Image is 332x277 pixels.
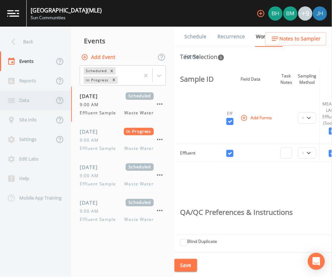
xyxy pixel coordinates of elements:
span: In Progress [124,128,154,135]
div: [GEOGRAPHIC_DATA] (MLE) [31,6,102,15]
div: Events [71,32,174,50]
button: Save [174,259,197,272]
a: Schedule [183,27,207,47]
span: Effluent Sample [80,216,120,223]
div: Eff [226,110,233,117]
div: Test Selection [180,53,225,61]
span: Waste Water [124,181,154,187]
div: Open Intercom Messenger [308,253,325,270]
span: 9:00 AM [80,208,103,214]
div: +9 [298,6,312,21]
img: logo [7,10,19,17]
a: [DATE]In Progress9:00 AMEffluent SampleWaste Water [71,122,174,158]
span: 9:00 AM [80,173,103,179]
img: 84dca5caa6e2e8dac459fb12ff18e533 [313,6,327,21]
a: Workscope [255,27,283,47]
span: [DATE] [80,163,103,171]
div: Bert hewitt [268,6,283,21]
button: Add Event [80,51,118,64]
td: Effluent [174,144,217,162]
a: Forms [183,47,200,66]
button: Add Forms [239,112,275,124]
span: Scheduled [126,92,154,100]
th: Sample ID [174,67,217,92]
th: Task Notes [278,67,295,92]
a: COC Details [292,27,322,47]
a: [DATE]Scheduled9:00 AMEffluent SampleWaste Water [71,158,174,193]
span: Notes to Sampler [279,34,321,43]
span: Waste Water [124,145,154,152]
span: Scheduled [126,199,154,206]
span: Scheduled [126,163,154,171]
span: Effluent Sample [80,181,120,187]
span: 9:00 AM [80,102,103,108]
span: 9:00 AM [80,137,103,143]
th: Sampling Method [295,67,320,92]
label: Blind Duplicate [187,238,217,245]
span: [DATE] [80,199,103,206]
span: Effluent Sample [80,145,120,152]
span: Effluent Sample [80,110,120,116]
div: Remove Scheduled [108,67,116,75]
div: Scheduled [84,67,108,75]
div: Sun Communities [31,15,102,21]
img: c6f973f345d393da4c168fb0eb4ce6b0 [283,6,297,21]
a: [DATE]Scheduled9:00 AMEffluent SampleWaste Water [71,193,174,229]
div: Brendan Montie [283,6,298,21]
a: Recurrence [216,27,246,47]
span: Waste Water [124,216,154,223]
span: [DATE] [80,128,103,135]
div: In Progress [84,76,110,84]
th: Field Data [223,67,278,92]
button: Notes to Sampler [265,32,326,45]
svg: In this section you'll be able to select the analytical test to run, based on the media type, and... [217,54,225,61]
a: [DATE]Scheduled9:00 AMEffluent SampleWaste Water [71,87,174,122]
span: Waste Water [124,110,154,116]
span: [DATE] [80,92,103,100]
div: Remove In Progress [110,76,118,84]
img: c62b08bfff9cfec2b7df4e6d8aaf6fcd [268,6,283,21]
